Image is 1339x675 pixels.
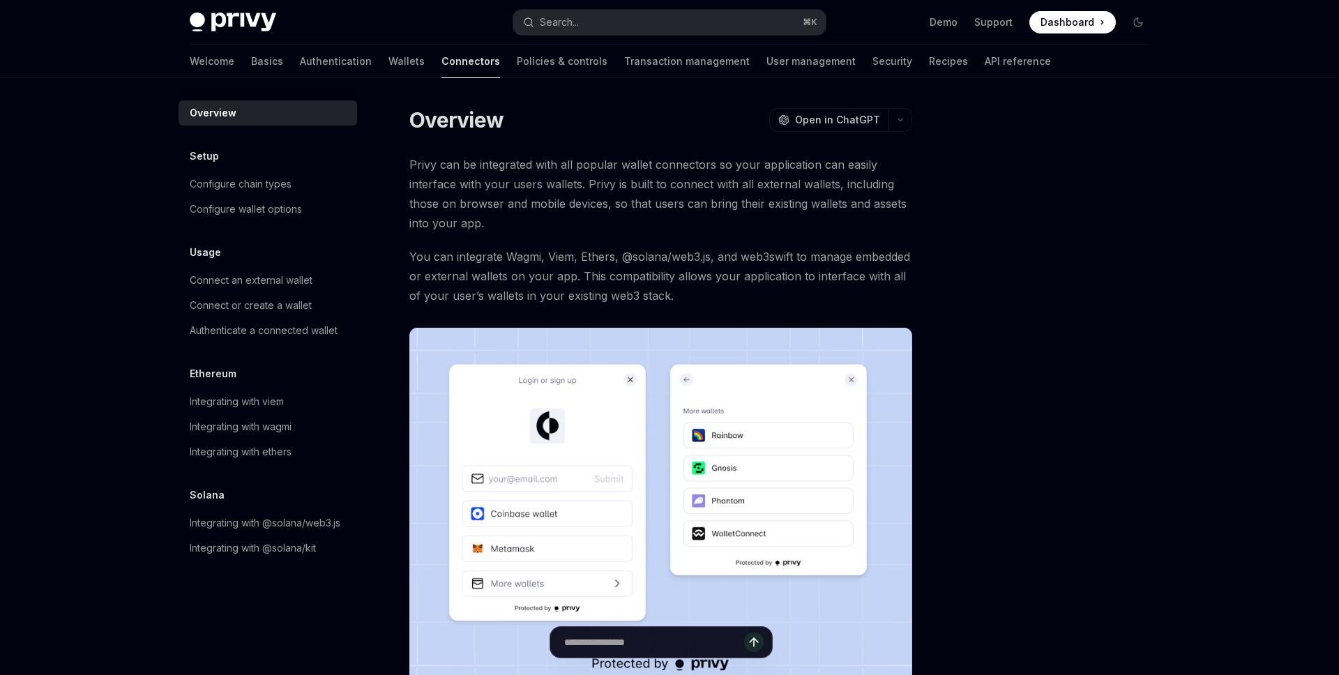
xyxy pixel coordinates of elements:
h5: Solana [190,487,225,503]
img: dark logo [190,13,276,32]
a: Integrating with @solana/kit [179,536,357,561]
span: Dashboard [1041,15,1094,29]
span: You can integrate Wagmi, Viem, Ethers, @solana/web3.js, and web3swift to manage embedded or exter... [409,247,912,305]
button: Search...⌘K [513,10,826,35]
a: Demo [930,15,958,29]
a: Integrating with viem [179,389,357,414]
div: Integrating with viem [190,393,284,410]
div: Connect or create a wallet [190,297,312,314]
a: Transaction management [624,45,750,78]
div: Integrating with @solana/web3.js [190,515,340,531]
a: Security [872,45,912,78]
div: Integrating with ethers [190,443,292,460]
button: Toggle dark mode [1127,11,1149,33]
span: ⌘ K [803,17,817,28]
div: Configure wallet options [190,201,302,218]
a: Recipes [929,45,968,78]
button: Open in ChatGPT [769,108,888,132]
a: API reference [985,45,1051,78]
h5: Ethereum [190,365,236,382]
a: Wallets [388,45,425,78]
a: Connect or create a wallet [179,293,357,318]
div: Configure chain types [190,176,292,192]
div: Integrating with wagmi [190,418,292,435]
a: Dashboard [1029,11,1116,33]
div: Integrating with @solana/kit [190,540,316,556]
a: Basics [251,45,283,78]
a: Authenticate a connected wallet [179,318,357,343]
h5: Usage [190,244,221,261]
a: Overview [179,100,357,126]
h5: Setup [190,148,219,165]
a: User management [766,45,856,78]
div: Authenticate a connected wallet [190,322,338,339]
button: Send message [744,632,764,652]
a: Integrating with @solana/web3.js [179,510,357,536]
a: Configure wallet options [179,197,357,222]
a: Connectors [441,45,500,78]
a: Configure chain types [179,172,357,197]
h1: Overview [409,107,504,132]
a: Connect an external wallet [179,268,357,293]
a: Welcome [190,45,234,78]
a: Policies & controls [517,45,607,78]
span: Open in ChatGPT [795,113,880,127]
a: Integrating with wagmi [179,414,357,439]
div: Search... [540,14,579,31]
a: Authentication [300,45,372,78]
a: Support [974,15,1013,29]
div: Connect an external wallet [190,272,312,289]
span: Privy can be integrated with all popular wallet connectors so your application can easily interfa... [409,155,912,233]
a: Integrating with ethers [179,439,357,464]
div: Overview [190,105,236,121]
